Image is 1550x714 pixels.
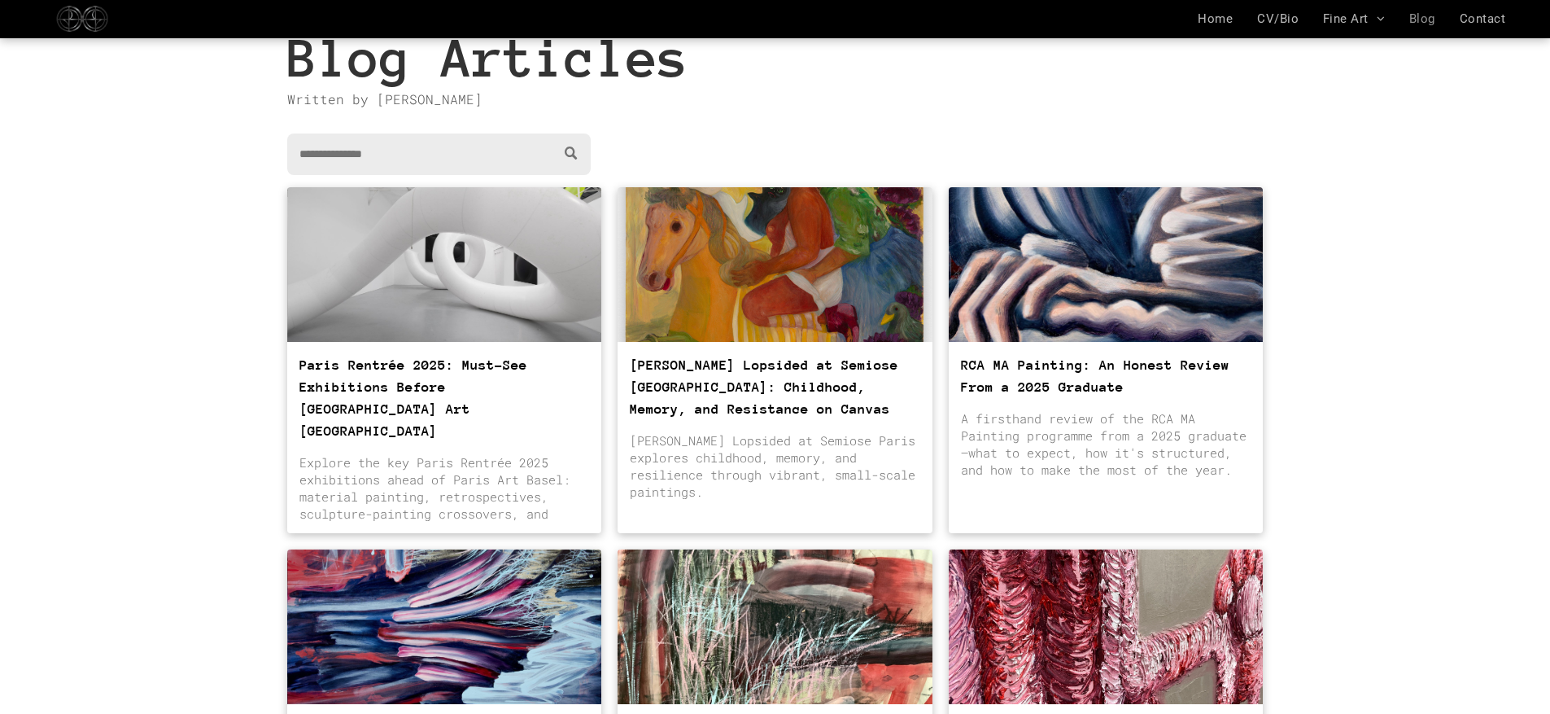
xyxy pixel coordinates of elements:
[1447,11,1517,26] a: Contact
[1185,11,1245,26] a: Home
[1245,11,1311,26] a: CV/Bio
[630,354,920,420] a: [PERSON_NAME] Lopsided at Semiose [GEOGRAPHIC_DATA]: Childhood, Memory, and Resistance on Canvas
[299,454,590,522] div: Explore the key Paris Rentrée 2025 exhibitions ahead of Paris Art Basel: material painting, retro...
[1311,11,1397,26] a: Fine Art
[287,550,602,704] a: A close up of a painting with a lot of brush strokes by Lala Drona
[287,29,689,87] span: Blog Articles
[287,134,591,175] input: Search
[287,90,482,107] span: Written by [PERSON_NAME]
[949,550,1264,704] a: Lala Drona's pink textured work reminiscent of Philip Guston
[1397,11,1447,26] a: Blog
[961,410,1251,478] div: A firsthand review of the RCA MA Painting programme from a 2025 graduate—what to expect, how it's...
[630,432,920,500] div: [PERSON_NAME] Lopsided at Semiose Paris explores childhood, memory, and resilience through vibran...
[299,354,590,442] a: Paris Rentrée 2025: Must-See Exhibitions Before [GEOGRAPHIC_DATA] Art [GEOGRAPHIC_DATA]
[961,354,1251,398] a: RCA MA Painting: An Honest Review From a 2025 Graduate
[949,187,1264,342] a: Detail of Lala Drona painting
[618,187,932,342] a: Philemona Wlliamson
[618,550,932,704] a: detail of mark-making by Lala Drona
[287,187,602,342] a: Must see exhibitions Paris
